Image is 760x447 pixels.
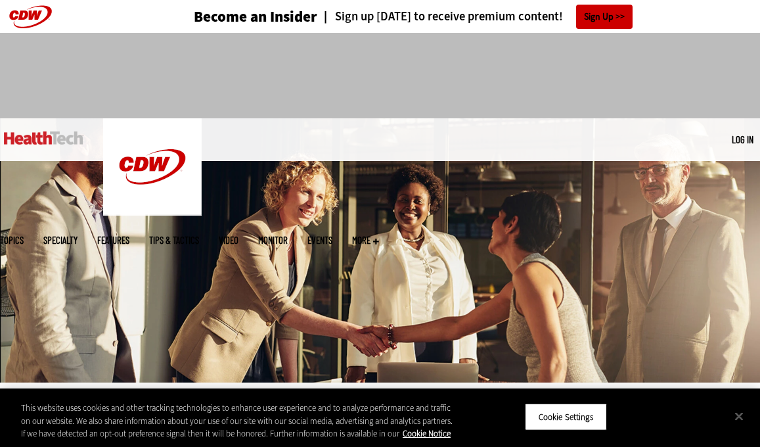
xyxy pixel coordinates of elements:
[103,118,202,216] img: Home
[194,9,317,24] a: Become an Insider
[103,205,202,219] a: CDW
[219,235,238,245] a: Video
[403,428,451,439] a: More information about your privacy
[149,235,199,245] a: Tips & Tactics
[21,402,456,440] div: This website uses cookies and other tracking technologies to enhance user experience and to analy...
[141,46,619,105] iframe: advertisement
[725,402,753,431] button: Close
[317,11,563,23] a: Sign up [DATE] to receive premium content!
[576,5,633,29] a: Sign Up
[732,133,753,145] a: Log in
[97,235,129,245] a: Features
[352,235,379,245] span: More
[258,235,288,245] a: MonITor
[307,235,332,245] a: Events
[525,403,607,431] button: Cookie Settings
[4,131,83,145] img: Home
[43,235,78,245] span: Specialty
[732,133,753,147] div: User menu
